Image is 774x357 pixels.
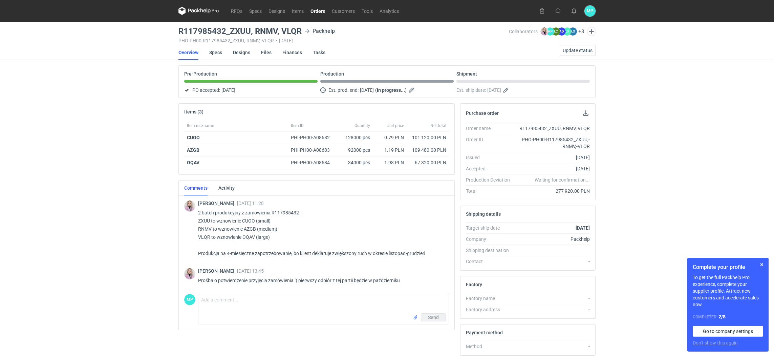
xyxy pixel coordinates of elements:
a: Analytics [376,7,402,15]
figcaption: ŁD [563,27,571,36]
span: [DATE] 11:28 [237,201,264,206]
span: [PERSON_NAME] [198,268,237,274]
span: Collaborators [509,29,538,34]
span: [DATE] [221,86,235,94]
figcaption: ŁC [552,27,560,36]
div: - [515,258,590,265]
div: R117985432_ZXUU, RNMV, VLQR [515,125,590,132]
div: PHI-PH00-A08684 [291,159,336,166]
button: MP [584,5,596,17]
button: Don’t show this again [693,339,738,346]
em: Waiting for confirmation... [535,176,590,183]
svg: Packhelp Pro [178,7,219,15]
span: [DATE] 13:45 [237,268,264,274]
span: [DATE] [360,86,374,94]
div: Order name [466,125,515,132]
div: - [515,306,590,313]
span: Quantity [354,123,370,128]
div: - [515,295,590,302]
div: Order ID [466,136,515,150]
a: Activity [218,181,235,195]
span: • [276,38,277,43]
button: Edit collaborators [587,27,596,36]
h2: Shipping details [466,211,501,217]
a: CUOO [187,135,200,140]
a: Finances [282,45,302,60]
span: [DATE] [487,86,501,94]
div: Est. prod. end: [320,86,454,94]
figcaption: ŁS [569,27,577,36]
div: Packhelp [515,236,590,243]
img: Klaudia Wiśniewska [184,201,195,212]
a: Files [261,45,272,60]
strong: 2 / 8 [718,314,726,319]
h1: Complete your profile [693,263,763,271]
div: 277 920.00 PLN [515,188,590,194]
span: [PERSON_NAME] [198,201,237,206]
a: Overview [178,45,198,60]
button: Send [421,313,446,321]
span: Unit price [387,123,404,128]
img: Klaudia Wiśniewska [184,268,195,279]
a: Tools [358,7,376,15]
div: Accepted [466,165,515,172]
a: OQAV [187,160,199,165]
p: 2 batch produkcyjny z zamówienia R117985432 ZXUU to wznowienie CUOO (small) RNMV to wznowienie AZ... [198,209,444,257]
div: 101 120.00 PLN [409,134,446,141]
h2: Items (3) [184,109,203,114]
div: [DATE] [515,154,590,161]
div: PHI-PH00-A08683 [291,147,336,153]
button: Edit estimated production end date [408,86,416,94]
div: 1.19 PLN [375,147,404,153]
div: 34000 pcs [339,156,373,169]
figcaption: MP [184,294,195,305]
div: Total [466,188,515,194]
h3: R117985432_ZXUU, RNMV, VLQR [178,27,302,35]
a: Items [288,7,307,15]
div: Martyna Paroń [584,5,596,17]
a: Tasks [313,45,325,60]
div: Method [466,343,515,350]
button: +3 [578,28,584,35]
div: Martyna Paroń [184,294,195,305]
a: Designs [265,7,288,15]
div: PHO-PH00-R117985432_ZXUU,-RNMV,-VLQR [DATE] [178,38,509,43]
img: Klaudia Wiśniewska [540,27,549,36]
button: Update status [560,45,596,56]
p: Shipment [456,71,477,77]
div: PHO-PH00-R117985432_ZXUU,-RNMV,-VLQR [515,136,590,150]
a: Designs [233,45,250,60]
h2: Factory [466,282,482,287]
button: Download PO [582,109,590,117]
em: ( [375,87,377,93]
div: Target ship date [466,225,515,231]
a: Specs [209,45,222,60]
h2: Purchase order [466,110,499,116]
div: 1.98 PLN [375,159,404,166]
div: Factory name [466,295,515,302]
a: Go to company settings [693,326,763,337]
figcaption: AD [558,27,566,36]
div: 67 320.00 PLN [409,159,446,166]
div: Production Deviation [466,176,515,183]
a: Orders [307,7,328,15]
em: ) [405,87,407,93]
div: 0.79 PLN [375,134,404,141]
div: 92000 pcs [339,144,373,156]
strong: In progress... [377,87,405,93]
h2: Payment method [466,330,503,335]
a: Comments [184,181,208,195]
p: Production [320,71,344,77]
div: Est. ship date: [456,86,590,94]
div: Packhelp [304,27,335,35]
button: Skip for now [758,260,766,269]
div: PO accepted: [184,86,318,94]
a: Specs [246,7,265,15]
span: Item ID [291,123,304,128]
div: Issued [466,154,515,161]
